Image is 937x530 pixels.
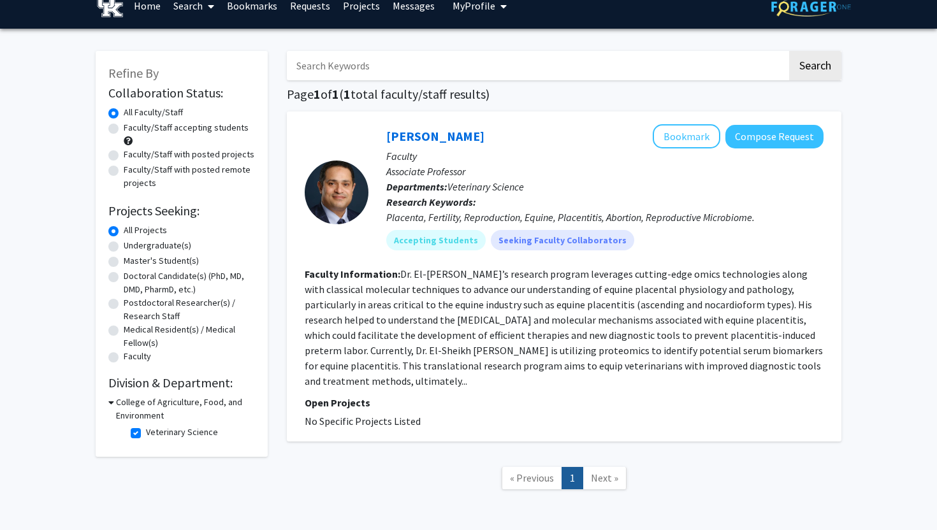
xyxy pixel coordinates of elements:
[124,296,255,323] label: Postdoctoral Researcher(s) / Research Staff
[386,230,486,250] mat-chip: Accepting Students
[386,148,824,164] p: Faculty
[124,106,183,119] label: All Faculty/Staff
[344,86,351,102] span: 1
[789,51,841,80] button: Search
[305,268,400,280] b: Faculty Information:
[124,121,249,134] label: Faculty/Staff accepting students
[108,203,255,218] h2: Projects Seeking:
[124,269,255,296] label: Doctoral Candidate(s) (PhD, MD, DMD, PharmD, etc.)
[287,87,841,102] h1: Page of ( total faculty/staff results)
[386,180,447,193] b: Departments:
[287,454,841,506] nav: Page navigation
[305,395,824,410] p: Open Projects
[124,163,255,190] label: Faculty/Staff with posted remote projects
[583,467,627,489] a: Next Page
[491,230,634,250] mat-chip: Seeking Faculty Collaborators
[502,467,562,489] a: Previous Page
[386,196,476,208] b: Research Keywords:
[386,210,824,225] div: Placenta, Fertility, Reproduction, Equine, Placentitis, Abortion, Reproductive Microbiome.
[146,426,218,439] label: Veterinary Science
[108,65,159,81] span: Refine By
[10,473,54,520] iframe: Chat
[287,51,787,80] input: Search Keywords
[653,124,720,148] button: Add Hossam El-Sheikh Ali to Bookmarks
[386,164,824,179] p: Associate Professor
[305,415,421,427] span: No Specific Projects Listed
[108,85,255,101] h2: Collaboration Status:
[314,86,321,102] span: 1
[725,125,824,148] button: Compose Request to Hossam El-Sheikh Ali
[124,224,167,237] label: All Projects
[591,471,618,484] span: Next »
[124,323,255,350] label: Medical Resident(s) / Medical Fellow(s)
[305,268,823,387] fg-read-more: Dr. El-[PERSON_NAME]’s research program leverages cutting-edge omics technologies along with clas...
[510,471,554,484] span: « Previous
[124,254,199,268] label: Master's Student(s)
[108,375,255,390] h2: Division & Department:
[124,148,254,161] label: Faculty/Staff with posted projects
[332,86,339,102] span: 1
[116,396,255,422] h3: College of Agriculture, Food, and Environment
[386,128,484,144] a: [PERSON_NAME]
[447,180,524,193] span: Veterinary Science
[562,467,583,489] a: 1
[124,239,191,252] label: Undergraduate(s)
[124,350,151,363] label: Faculty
